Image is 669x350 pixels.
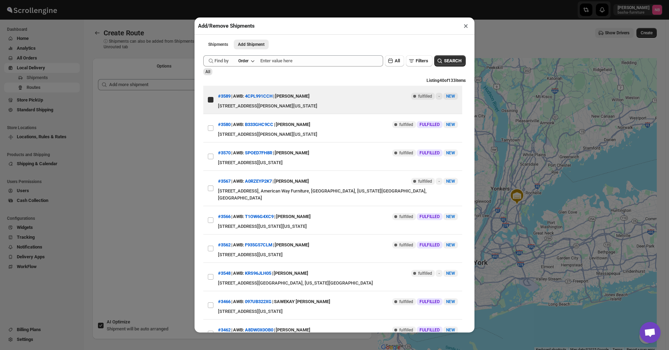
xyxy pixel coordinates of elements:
[434,55,466,66] button: SEARCH
[245,299,272,304] button: 097UB322XG
[218,308,458,315] div: [STREET_ADDRESS][US_STATE]
[92,73,372,303] div: Selected Shipments
[218,324,310,336] div: | |
[438,178,440,184] span: -
[233,327,244,334] span: AWB:
[218,242,231,247] button: #3562
[218,178,231,184] button: #3567
[275,90,310,103] div: [PERSON_NAME]
[420,299,440,304] span: FULFILLED
[274,175,309,188] div: [PERSON_NAME]
[218,118,310,131] div: | |
[420,122,440,127] span: FULFILLED
[218,299,231,304] button: #3466
[233,298,244,305] span: AWB:
[399,242,413,248] span: fulfilled
[446,179,455,184] span: NEW
[399,214,413,219] span: fulfilled
[446,271,455,276] span: NEW
[218,93,231,99] button: #3589
[420,214,440,219] span: FULFILLED
[446,299,455,304] span: NEW
[233,213,244,220] span: AWB:
[446,150,455,155] span: NEW
[276,118,310,131] div: [PERSON_NAME]
[245,242,272,247] button: F935G57CLM
[438,271,440,276] span: -
[214,57,228,64] span: Find by
[208,42,228,47] span: Shipments
[218,188,458,202] div: [STREET_ADDRESS], American Way Furniture, [GEOGRAPHIC_DATA], [US_STATE][GEOGRAPHIC_DATA], [GEOGRA...
[233,178,244,185] span: AWB:
[420,327,440,333] span: FULFILLED
[406,55,432,66] button: Filters
[218,122,231,127] button: #3580
[233,93,244,100] span: AWB:
[238,42,265,47] span: Add Shipment
[416,58,428,63] span: Filters
[399,150,413,156] span: fulfilled
[218,295,330,308] div: | |
[218,251,458,258] div: [STREET_ADDRESS][US_STATE]
[245,214,274,219] button: T1OW6G4XC9
[446,122,455,127] span: NEW
[274,295,330,308] div: SAWEKAY [PERSON_NAME]
[218,239,309,251] div: | |
[234,56,258,66] button: Order
[444,57,462,64] span: SEARCH
[233,149,244,156] span: AWB:
[399,327,413,333] span: fulfilled
[275,239,309,251] div: [PERSON_NAME]
[245,93,273,99] button: 4CPL991CCH
[399,122,413,127] span: fulfilled
[218,175,309,188] div: | |
[446,214,455,219] span: NEW
[233,270,244,277] span: AWB:
[274,267,308,280] div: [PERSON_NAME]
[238,58,248,64] div: Order
[276,324,310,336] div: [PERSON_NAME]
[198,22,255,29] h2: Add/Remove Shipments
[218,90,310,103] div: | |
[260,55,383,66] input: Enter value here
[418,93,432,99] span: fulfilled
[275,147,309,159] div: [PERSON_NAME]
[233,241,244,248] span: AWB:
[640,322,661,343] div: Open chat
[218,147,309,159] div: | |
[218,150,231,155] button: #3570
[461,21,471,31] button: ×
[218,131,458,138] div: [STREET_ADDRESS][PERSON_NAME][US_STATE]
[438,93,440,99] span: -
[446,328,455,332] span: NEW
[245,178,272,184] button: A0RZEYP2K7
[418,178,432,184] span: fulfilled
[418,271,432,276] span: fulfilled
[276,210,311,223] div: [PERSON_NAME]
[427,78,466,83] span: Listing 40 of 133 items
[218,159,458,166] div: [STREET_ADDRESS][US_STATE]
[218,280,458,287] div: [STREET_ADDRESS][GEOGRAPHIC_DATA], [US_STATE][GEOGRAPHIC_DATA]
[446,94,455,99] span: NEW
[218,223,458,230] div: [STREET_ADDRESS][US_STATE][US_STATE]
[399,299,413,304] span: fulfilled
[218,327,231,332] button: #3462
[245,327,273,332] button: A8DW0X0OB0
[218,267,308,280] div: | |
[395,58,400,63] span: All
[245,122,273,127] button: B333GHC9CC
[420,150,440,156] span: FULFILLED
[218,103,458,110] div: [STREET_ADDRESS][PERSON_NAME][US_STATE]
[205,69,210,74] span: All
[446,243,455,247] span: NEW
[245,150,272,155] button: SPOED7FH8R
[245,271,271,276] button: KRS96JLH05
[233,121,244,128] span: AWB:
[385,55,404,66] button: All
[218,214,231,219] button: #3566
[218,210,311,223] div: | |
[420,242,440,248] span: FULFILLED
[218,271,231,276] button: #3548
